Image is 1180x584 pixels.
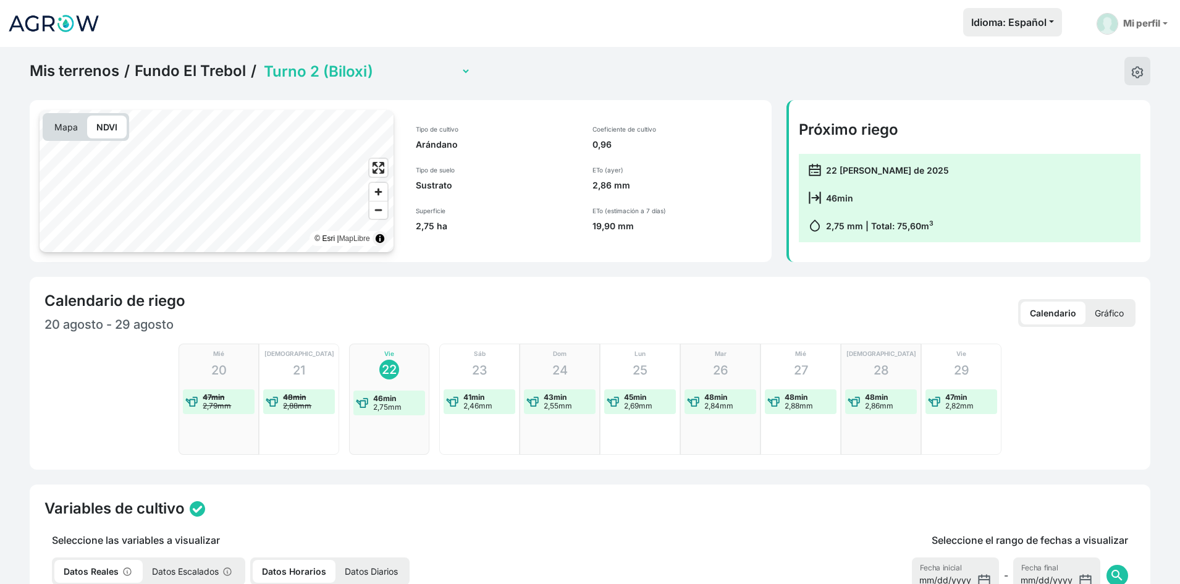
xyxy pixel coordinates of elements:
span: / [124,62,130,80]
p: 24 [552,361,568,379]
p: 20 agosto - 29 agosto [44,315,590,334]
img: water-event [928,396,940,408]
button: Idioma: Español [963,8,1062,36]
img: water-event [848,396,860,408]
p: Datos Horarios [253,560,335,583]
p: Coeficiente de cultivo [592,125,762,133]
p: Lun [634,349,646,358]
a: Mis terrenos [30,62,119,80]
p: 46min [826,192,853,205]
img: water-event [767,396,780,408]
p: 21 [293,361,305,379]
strong: 47min [203,392,224,402]
span: search [1110,568,1124,583]
img: calendar [809,192,821,204]
p: 22 [PERSON_NAME] de 2025 [826,164,949,177]
p: Datos Escalados [143,560,243,583]
p: 26 [713,361,728,379]
h4: Próximo riego [799,121,1140,139]
p: 28 [874,361,889,379]
p: [DEMOGRAPHIC_DATA] [264,349,334,358]
img: water-event [266,396,278,408]
p: Vie [384,349,394,358]
img: water-event [446,396,458,408]
p: 2,75 mm | Total: 75,60 [826,219,933,232]
p: Mar [715,349,727,358]
p: 2,75 ha [416,220,578,232]
a: Fundo El Trebol [135,62,246,80]
p: 29 [954,361,969,379]
p: 22 [382,360,397,379]
sup: 3 [929,219,933,227]
p: 20 [211,361,227,379]
p: 0,96 [592,138,762,151]
p: Mié [213,349,224,358]
p: Vie [956,349,966,358]
img: water-event [687,396,699,408]
strong: 48min [704,392,727,402]
img: water-event [526,396,539,408]
strong: 48min [785,392,807,402]
span: - [1004,568,1008,583]
p: 2,79mm [203,402,231,410]
img: calendar [809,219,821,232]
button: Zoom in [369,183,387,201]
p: Sustrato [416,179,578,192]
p: Dom [553,349,567,358]
p: 2,88mm [785,402,813,410]
strong: 48min [865,392,888,402]
p: Seleccione el rango de fechas a visualizar [932,533,1128,548]
strong: 41min [463,392,484,402]
p: Mié [795,349,806,358]
strong: 43min [544,392,567,402]
p: ETo (ayer) [592,166,762,174]
p: Tipo de cultivo [416,125,578,133]
img: water-event [356,397,368,409]
a: MapLibre [339,234,370,243]
strong: 45min [624,392,646,402]
p: 25 [633,361,647,379]
p: Arándano [416,138,578,151]
p: 2,82mm [945,402,974,410]
a: Mi perfil [1092,8,1173,40]
p: NDVI [87,116,127,138]
button: Enter fullscreen [369,159,387,177]
img: User [1097,13,1118,35]
p: Superficie [416,206,578,215]
strong: 48min [283,392,306,402]
span: / [251,62,256,80]
span: m [921,221,933,231]
p: Gráfico [1085,302,1133,324]
button: Zoom out [369,201,387,219]
summary: Toggle attribution [373,231,387,246]
p: 19,90 mm [592,220,762,232]
p: 2,86mm [865,402,893,410]
strong: 46min [373,394,396,403]
div: © Esri | [314,232,369,245]
p: Datos Reales [54,560,143,583]
p: 27 [794,361,808,379]
p: ETo (estimación a 7 días) [592,206,762,215]
img: status [190,501,205,517]
canvas: Map [40,110,394,252]
p: Mapa [45,116,87,138]
h4: Variables de cultivo [44,499,185,518]
p: 2,46mm [463,402,492,410]
p: Tipo de suelo [416,166,578,174]
img: calendar [809,164,821,176]
p: Seleccione las variables a visualizar [44,533,675,548]
p: Sáb [474,349,486,358]
img: edit [1131,66,1144,78]
img: water-event [185,396,198,408]
select: Terrain Selector [261,62,471,81]
p: Calendario [1021,302,1085,324]
p: 2,55mm [544,402,572,410]
p: 2,88mm [283,402,311,410]
p: 2,69mm [624,402,652,410]
h4: Calendario de riego [44,292,185,310]
p: [DEMOGRAPHIC_DATA] [846,349,916,358]
p: 2,84mm [704,402,733,410]
img: water-event [607,396,619,408]
p: 23 [472,361,487,379]
p: 2,75mm [373,403,402,412]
